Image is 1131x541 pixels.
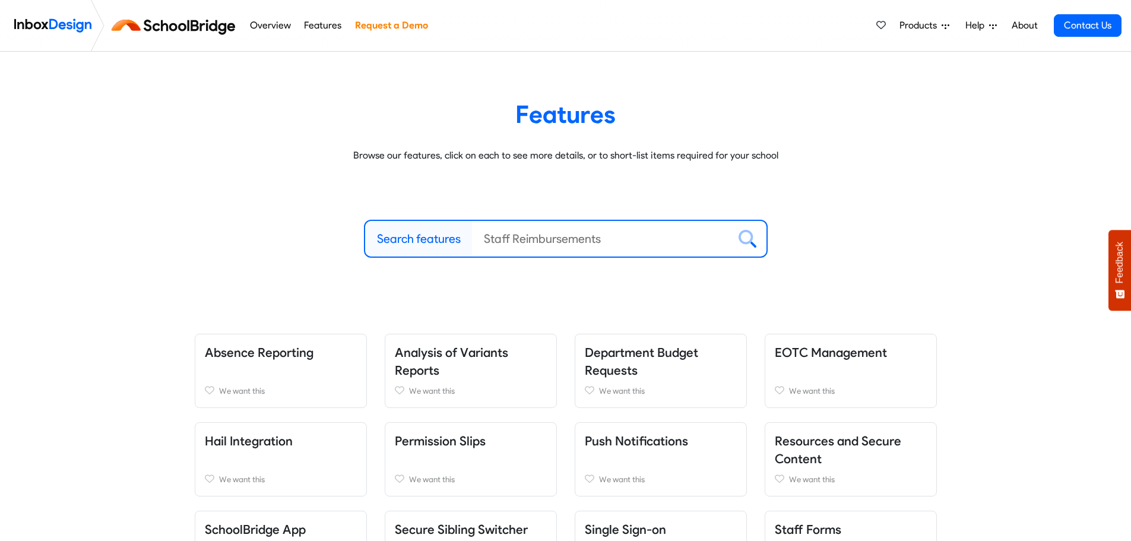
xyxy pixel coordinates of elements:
a: Hail Integration [205,434,293,448]
div: Resources and Secure Content [756,422,946,496]
span: We want this [409,386,455,396]
a: We want this [585,384,737,398]
a: Contact Us [1054,14,1122,37]
div: Department Budget Requests [566,334,756,408]
div: Hail Integration [186,422,376,496]
a: Features [301,14,345,37]
span: Feedback [1114,242,1125,283]
a: Permission Slips [395,434,486,448]
div: Absence Reporting [186,334,376,408]
a: Staff Forms [775,522,841,537]
span: We want this [599,386,645,396]
span: We want this [599,474,645,484]
span: We want this [219,474,265,484]
span: We want this [219,386,265,396]
a: Products [895,14,954,37]
button: Feedback - Show survey [1108,230,1131,311]
a: We want this [395,472,547,486]
span: Help [965,18,989,33]
a: Secure Sibling Switcher [395,522,528,537]
div: Analysis of Variants Reports [376,334,566,408]
a: We want this [775,384,927,398]
heading: Features [204,99,928,129]
img: schoolbridge logo [109,11,243,40]
div: Push Notifications [566,422,756,496]
a: Request a Demo [351,14,431,37]
span: We want this [789,386,835,396]
p: Browse our features, click on each to see more details, or to short-list items required for your ... [204,148,928,163]
div: Permission Slips [376,422,566,496]
span: We want this [409,474,455,484]
a: We want this [395,384,547,398]
a: Analysis of Variants Reports [395,345,508,378]
a: We want this [775,472,927,486]
a: Resources and Secure Content [775,434,901,466]
a: Push Notifications [585,434,688,448]
a: Absence Reporting [205,345,313,360]
a: SchoolBridge App [205,522,306,537]
a: EOTC Management [775,345,887,360]
div: EOTC Management [756,334,946,408]
a: Help [961,14,1002,37]
a: We want this [585,472,737,486]
a: Department Budget Requests [585,345,698,378]
label: Search features [377,230,461,248]
a: Overview [246,14,294,37]
input: Staff Reimbursements [472,221,729,257]
a: About [1008,14,1041,37]
a: We want this [205,384,357,398]
a: We want this [205,472,357,486]
span: We want this [789,474,835,484]
span: Products [899,18,942,33]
